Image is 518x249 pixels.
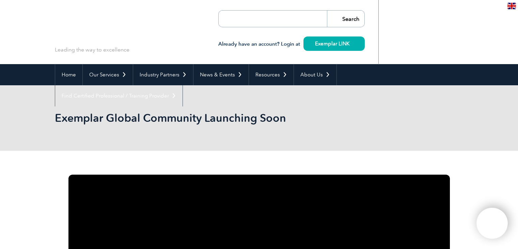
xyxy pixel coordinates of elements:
p: Leading the way to excellence [55,46,129,54]
img: svg+xml;nitro-empty-id=MTMzODoxMTY=-1;base64,PHN2ZyB2aWV3Qm94PSIwIDAgNDAwIDQwMCIgd2lkdGg9IjQwMCIg... [484,215,501,232]
a: Exemplar LINK [303,36,365,51]
a: Industry Partners [133,64,193,85]
a: Home [55,64,82,85]
a: Find Certified Professional / Training Provider [55,85,183,106]
a: News & Events [193,64,249,85]
img: en [507,3,516,9]
h3: Already have an account? Login at [218,40,365,48]
img: svg+xml;nitro-empty-id=MzUxOjIzMg==-1;base64,PHN2ZyB2aWV3Qm94PSIwIDAgMTEgMTEiIHdpZHRoPSIxMSIgaGVp... [349,42,353,45]
a: About Us [294,64,336,85]
h2: Exemplar Global Community Launching Soon [55,113,341,123]
a: Resources [249,64,294,85]
a: Our Services [83,64,133,85]
input: Search [327,11,364,27]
